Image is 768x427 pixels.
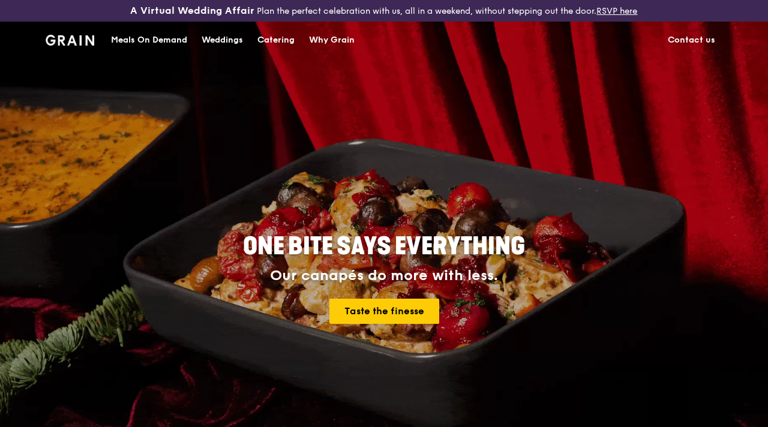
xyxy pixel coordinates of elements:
[111,22,187,58] div: Meals On Demand
[302,22,362,58] a: Why Grain
[130,5,254,17] h3: A Virtual Wedding Affair
[250,22,302,58] a: Catering
[194,22,250,58] a: Weddings
[168,267,600,284] div: Our canapés do more with less.
[257,22,295,58] div: Catering
[46,21,94,57] a: GrainGrain
[46,35,94,46] img: Grain
[329,299,439,324] a: Taste the finesse
[243,232,525,261] span: ONE BITE SAYS EVERYTHING
[202,22,243,58] div: Weddings
[661,22,722,58] a: Contact us
[128,5,640,17] div: Plan the perfect celebration with us, all in a weekend, without stepping out the door.
[596,6,637,16] a: RSVP here
[309,22,355,58] div: Why Grain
